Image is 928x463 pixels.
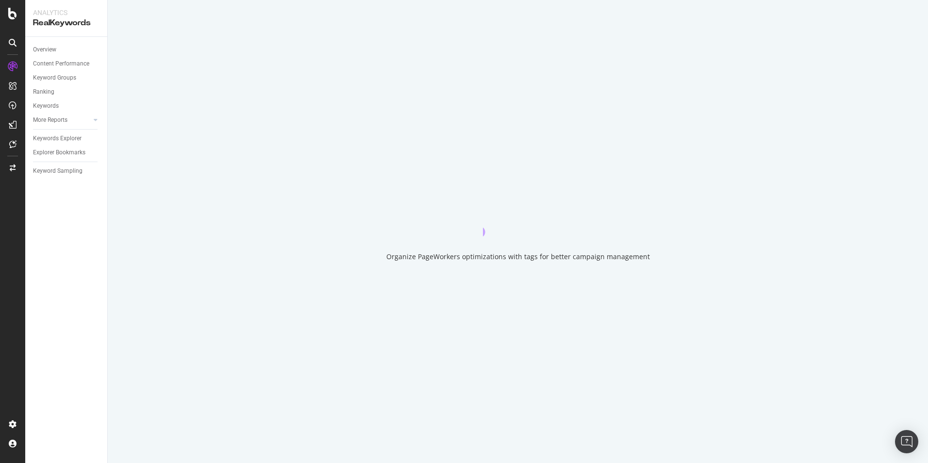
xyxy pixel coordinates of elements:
a: Keyword Groups [33,73,100,83]
a: Overview [33,45,100,55]
div: Explorer Bookmarks [33,148,85,158]
a: Keyword Sampling [33,166,100,176]
div: Keyword Sampling [33,166,83,176]
a: Keywords [33,101,100,111]
div: Overview [33,45,56,55]
a: Explorer Bookmarks [33,148,100,158]
a: Ranking [33,87,100,97]
div: Content Performance [33,59,89,69]
div: RealKeywords [33,17,99,29]
a: More Reports [33,115,91,125]
div: Open Intercom Messenger [895,430,918,453]
div: Analytics [33,8,99,17]
div: More Reports [33,115,67,125]
a: Content Performance [33,59,100,69]
div: animation [483,201,553,236]
div: Keywords [33,101,59,111]
a: Keywords Explorer [33,133,100,144]
div: Keywords Explorer [33,133,82,144]
div: Organize PageWorkers optimizations with tags for better campaign management [386,252,650,262]
div: Ranking [33,87,54,97]
div: Keyword Groups [33,73,76,83]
